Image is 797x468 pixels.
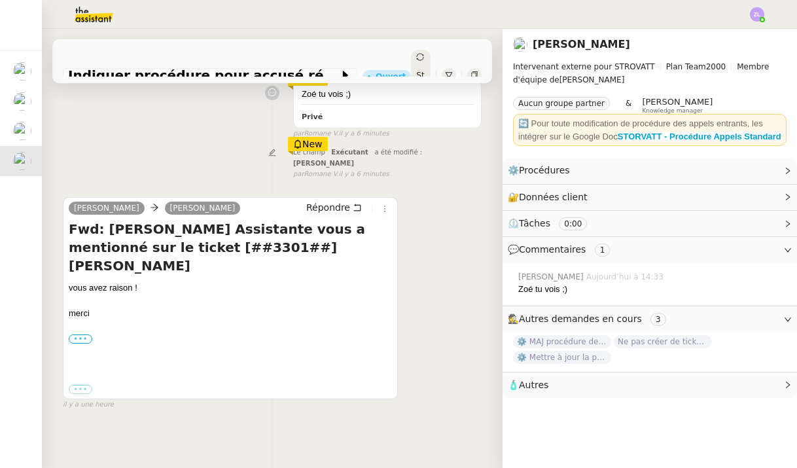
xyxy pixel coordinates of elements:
[513,60,787,86] span: [PERSON_NAME]
[503,158,797,183] div: ⚙️Procédures
[69,281,392,295] div: vous avez raison !
[650,313,666,326] nz-tag: 3
[293,169,389,180] small: Romane V.
[508,380,548,390] span: 🧴
[69,385,92,394] label: •••
[519,192,588,202] span: Données client
[508,244,615,255] span: 💬
[618,132,781,141] a: STORVATT - Procédure Appels Standard
[69,307,392,320] div: merci
[69,202,145,214] a: [PERSON_NAME]
[293,128,304,139] span: par
[503,185,797,210] div: 🔐Données client
[302,88,473,101] div: Zoé tu vois ;)
[626,97,631,114] span: &
[508,163,576,178] span: ⚙️
[559,217,587,230] nz-tag: 0:00
[518,117,781,143] div: 🔄 Pour toute modification de procédure des appels entrants, les intégrer sur le Google Doc
[503,372,797,398] div: 🧴Autres
[503,211,797,236] div: ⏲️Tâches 0:00
[642,107,703,115] span: Knowledge manager
[503,237,797,262] div: 💬Commentaires 1
[642,97,713,114] app-user-label: Knowledge manager
[519,244,586,255] span: Commentaires
[586,271,666,283] span: Aujourd’hui à 14:33
[503,306,797,332] div: 🕵️Autres demandes en cours 3
[293,149,325,156] span: Le champ
[533,38,630,50] a: [PERSON_NAME]
[338,128,389,139] span: il y a 6 minutes
[519,380,548,390] span: Autres
[513,351,611,364] span: ⚙️ Mettre à jour la procédure d'appel
[519,314,642,324] span: Autres demandes en cours
[288,137,328,151] div: New
[374,149,422,156] span: a été modifié :
[293,128,389,139] small: Romane V.
[513,97,610,110] nz-tag: Aucun groupe partner
[519,165,570,175] span: Procédures
[376,73,406,81] div: Ouvert
[302,113,323,121] b: Privé
[513,37,527,52] img: users%2FLb8tVVcnxkNxES4cleXP4rKNCSJ2%2Favatar%2F2ff4be35-2167-49b6-8427-565bfd2dd78c
[338,169,389,180] span: il y a 6 minutes
[518,283,787,296] div: Zoé tu vois ;)
[595,243,611,257] nz-tag: 1
[306,201,350,214] span: Répondre
[750,7,764,22] img: svg
[513,335,611,348] span: ⚙️ MAJ procédure de standard
[518,271,586,283] span: [PERSON_NAME]
[165,202,241,214] a: [PERSON_NAME]
[513,62,655,71] span: Intervenant externe pour STROVATT
[293,169,304,180] span: par
[13,152,31,170] img: users%2FLb8tVVcnxkNxES4cleXP4rKNCSJ2%2Favatar%2F2ff4be35-2167-49b6-8427-565bfd2dd78c
[706,62,726,71] span: 2000
[519,218,550,228] span: Tâches
[69,220,392,275] h4: Fwd: [PERSON_NAME] Assistante vous a mentionné sur le ticket [##3301##] [PERSON_NAME]
[302,200,366,215] button: Répondre
[508,314,671,324] span: 🕵️
[331,149,368,156] span: Exécutant
[68,69,339,82] span: Indiquer procédure pour accusé réception appels
[13,92,31,111] img: users%2FLb8tVVcnxkNxES4cleXP4rKNCSJ2%2Favatar%2F2ff4be35-2167-49b6-8427-565bfd2dd78c
[508,218,598,228] span: ⏲️
[69,334,92,344] label: •••
[508,190,593,205] span: 🔐
[288,71,328,86] div: New
[642,97,713,107] span: [PERSON_NAME]
[293,160,354,167] span: [PERSON_NAME]
[63,399,114,410] span: il y a une heure
[13,62,31,81] img: users%2FW4OQjB9BRtYK2an7yusO0WsYLsD3%2Favatar%2F28027066-518b-424c-8476-65f2e549ac29
[614,335,712,348] span: Ne pas créer de ticket pour [PERSON_NAME]
[666,62,706,71] span: Plan Team
[13,122,31,140] img: users%2F0G3Vvnvi3TQv835PC6wL0iK4Q012%2Favatar%2F85e45ffa-4efd-43d5-9109-2e66efd3e965
[416,71,424,98] span: Statut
